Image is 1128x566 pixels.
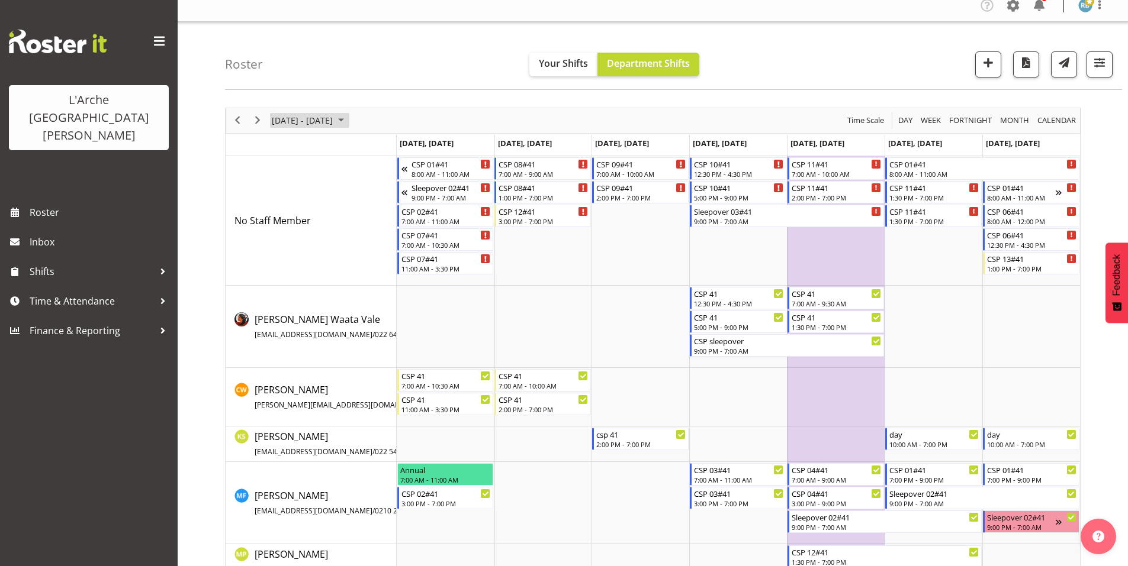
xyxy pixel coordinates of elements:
[499,169,588,179] div: 7:00 AM - 9:00 AM
[690,487,786,509] div: Melissa Fry"s event - CSP 03#41 Begin From Thursday, October 23, 2025 at 3:00:00 PM GMT+13:00 End...
[596,428,686,440] div: csp 41
[255,429,420,458] a: [PERSON_NAME][EMAIL_ADDRESS][DOMAIN_NAME]/022 542 0584
[401,381,491,390] div: 7:00 AM - 10:30 AM
[401,393,491,405] div: CSP 41
[889,216,979,226] div: 1:30 PM - 7:00 PM
[788,157,884,180] div: No Staff Member"s event - CSP 11#41 Begin From Friday, October 24, 2025 at 7:00:00 AM GMT+13:00 E...
[401,216,491,226] div: 7:00 AM - 11:00 AM
[889,487,1076,499] div: Sleepover 02#41
[948,113,993,128] span: Fortnight
[248,108,268,133] div: next period
[255,489,424,517] a: [PERSON_NAME][EMAIL_ADDRESS][DOMAIN_NAME]/0210 223 3427
[30,322,154,339] span: Finance & Reporting
[694,299,783,308] div: 12:30 PM - 4:30 PM
[372,506,375,516] span: /
[693,138,747,148] span: [DATE], [DATE]
[690,311,786,333] div: Cherri Waata Vale"s event - CSP 41 Begin From Thursday, October 23, 2025 at 5:00:00 PM GMT+13:00 ...
[694,205,881,217] div: Sleepover 03#41
[397,181,494,203] div: No Staff Member"s event - Sleepover 02#41 Begin From Sunday, October 19, 2025 at 9:00:00 PM GMT+1...
[792,322,881,332] div: 1:30 PM - 7:00 PM
[494,157,591,180] div: No Staff Member"s event - CSP 08#41 Begin From Tuesday, October 21, 2025 at 7:00:00 AM GMT+13:00 ...
[889,499,1076,508] div: 9:00 PM - 7:00 AM
[499,405,588,414] div: 2:00 PM - 7:00 PM
[987,522,1056,532] div: 9:00 PM - 7:00 AM
[889,182,979,193] div: CSP 11#41
[255,489,424,516] span: [PERSON_NAME]
[788,487,884,509] div: Melissa Fry"s event - CSP 04#41 Begin From Friday, October 24, 2025 at 3:00:00 PM GMT+13:00 Ends ...
[494,369,591,392] div: Cindy Walters"s event - CSP 41 Begin From Tuesday, October 21, 2025 at 7:00:00 AM GMT+13:00 Ends ...
[255,447,372,457] span: [EMAIL_ADDRESS][DOMAIN_NAME]
[9,30,107,53] img: Rosterit website logo
[889,464,979,476] div: CSP 01#41
[21,91,157,144] div: L'Arche [GEOGRAPHIC_DATA][PERSON_NAME]
[397,252,494,274] div: No Staff Member"s event - CSP 07#41 Begin From Monday, October 20, 2025 at 11:00:00 AM GMT+13:00 ...
[694,487,783,499] div: CSP 03#41
[372,447,375,457] span: /
[788,463,884,486] div: Melissa Fry"s event - CSP 04#41 Begin From Friday, October 24, 2025 at 7:00:00 AM GMT+13:00 Ends ...
[499,370,588,381] div: CSP 41
[987,439,1076,449] div: 10:00 AM - 7:00 PM
[226,426,397,462] td: Kalpana Sapkota resource
[499,216,588,226] div: 3:00 PM - 7:00 PM
[987,511,1056,523] div: Sleepover 02#41
[401,487,491,499] div: CSP 02#41
[983,181,1079,203] div: No Staff Member"s event - CSP 01#41 Begin From Sunday, October 26, 2025 at 8:00:00 AM GMT+13:00 E...
[792,158,881,170] div: CSP 11#41
[999,113,1030,128] span: Month
[788,311,884,333] div: Cherri Waata Vale"s event - CSP 41 Begin From Friday, October 24, 2025 at 1:30:00 PM GMT+13:00 En...
[401,205,491,217] div: CSP 02#41
[983,228,1079,251] div: No Staff Member"s event - CSP 06#41 Begin From Sunday, October 26, 2025 at 12:30:00 PM GMT+13:00 ...
[792,193,881,202] div: 2:00 PM - 7:00 PM
[987,253,1076,264] div: CSP 13#41
[397,228,494,251] div: No Staff Member"s event - CSP 07#41 Begin From Monday, October 20, 2025 at 7:00:00 AM GMT+13:00 E...
[690,181,786,203] div: No Staff Member"s event - CSP 10#41 Begin From Thursday, October 23, 2025 at 5:00:00 PM GMT+13:00...
[268,108,351,133] div: October 20 - 26, 2025
[255,383,475,411] a: [PERSON_NAME][PERSON_NAME][EMAIL_ADDRESS][DOMAIN_NAME]
[592,157,689,180] div: No Staff Member"s event - CSP 09#41 Begin From Wednesday, October 22, 2025 at 7:00:00 AM GMT+13:0...
[987,216,1076,226] div: 8:00 AM - 12:00 PM
[987,428,1076,440] div: day
[694,464,783,476] div: CSP 03#41
[255,312,420,341] a: [PERSON_NAME] Waata Vale[EMAIL_ADDRESS][DOMAIN_NAME]/022 643 1502
[885,463,982,486] div: Melissa Fry"s event - CSP 01#41 Begin From Saturday, October 25, 2025 at 7:00:00 PM GMT+13:00 End...
[889,158,1076,170] div: CSP 01#41
[885,157,1079,180] div: No Staff Member"s event - CSP 01#41 Begin From Saturday, October 25, 2025 at 8:00:00 AM GMT+13:00...
[983,252,1079,274] div: No Staff Member"s event - CSP 13#41 Begin From Sunday, October 26, 2025 at 1:00:00 PM GMT+13:00 E...
[412,182,491,193] div: Sleepover 02#41
[494,181,591,203] div: No Staff Member"s event - CSP 08#41 Begin From Tuesday, October 21, 2025 at 1:00:00 PM GMT+13:00 ...
[595,138,649,148] span: [DATE], [DATE]
[1087,51,1113,77] button: Filter Shifts
[30,263,154,280] span: Shifts
[694,475,783,484] div: 7:00 AM - 11:00 AM
[896,113,915,128] button: Timeline Day
[694,169,783,179] div: 12:30 PM - 4:30 PM
[592,428,689,450] div: Kalpana Sapkota"s event - csp 41 Begin From Wednesday, October 22, 2025 at 2:00:00 PM GMT+13:00 E...
[846,113,886,128] button: Time Scale
[597,53,699,76] button: Department Shifts
[397,393,494,415] div: Cindy Walters"s event - CSP 41 Begin From Monday, October 20, 2025 at 11:00:00 AM GMT+13:00 Ends ...
[412,169,491,179] div: 8:00 AM - 11:00 AM
[375,506,424,516] span: 0210 223 3427
[694,193,783,202] div: 5:00 PM - 9:00 PM
[255,506,372,516] span: [EMAIL_ADDRESS][DOMAIN_NAME]
[401,253,491,264] div: CSP 07#41
[694,311,783,323] div: CSP 41
[372,329,375,339] span: /
[987,182,1056,193] div: CSP 01#41
[494,393,591,415] div: Cindy Walters"s event - CSP 41 Begin From Tuesday, October 21, 2025 at 2:00:00 PM GMT+13:00 Ends ...
[1036,113,1077,128] span: calendar
[401,264,491,273] div: 11:00 AM - 3:30 PM
[225,57,263,71] h4: Roster
[983,428,1079,450] div: Kalpana Sapkota"s event - day Begin From Sunday, October 26, 2025 at 10:00:00 AM GMT+13:00 Ends A...
[397,487,494,509] div: Melissa Fry"s event - CSP 02#41 Begin From Monday, October 20, 2025 at 3:00:00 PM GMT+13:00 Ends ...
[790,138,844,148] span: [DATE], [DATE]
[897,113,914,128] span: Day
[400,464,491,476] div: Annual
[947,113,994,128] button: Fortnight
[694,335,881,347] div: CSP sleepover
[499,158,588,170] div: CSP 08#41
[889,193,979,202] div: 1:30 PM - 7:00 PM
[494,205,591,227] div: No Staff Member"s event - CSP 12#41 Begin From Tuesday, October 21, 2025 at 3:00:00 PM GMT+13:00 ...
[987,475,1076,484] div: 7:00 PM - 9:00 PM
[919,113,943,128] button: Timeline Week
